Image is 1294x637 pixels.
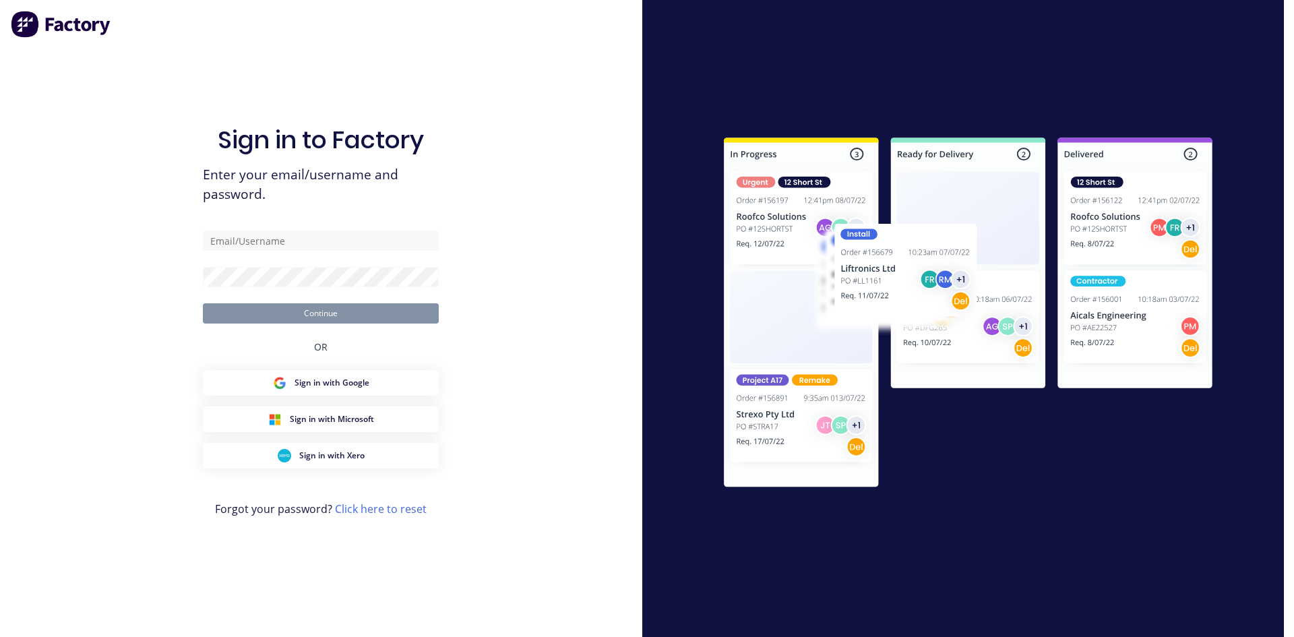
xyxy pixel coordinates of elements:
button: Continue [203,303,439,324]
span: Sign in with Google [295,377,369,389]
h1: Sign in to Factory [218,125,424,154]
input: Email/Username [203,231,439,251]
span: Enter your email/username and password. [203,165,439,204]
img: Google Sign in [273,376,286,390]
span: Sign in with Xero [299,450,365,462]
img: Sign in [694,111,1242,519]
button: Microsoft Sign inSign in with Microsoft [203,406,439,432]
img: Xero Sign in [278,449,291,462]
span: Sign in with Microsoft [290,413,374,425]
span: Forgot your password? [215,501,427,517]
div: OR [314,324,328,370]
img: Microsoft Sign in [268,413,282,426]
button: Xero Sign inSign in with Xero [203,443,439,468]
a: Click here to reset [335,502,427,516]
img: Factory [11,11,112,38]
button: Google Sign inSign in with Google [203,370,439,396]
